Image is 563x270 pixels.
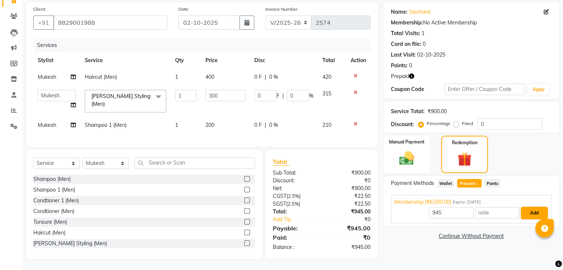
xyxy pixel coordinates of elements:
[201,52,250,69] th: Price
[322,185,376,192] div: ₹900.00
[322,169,376,177] div: ₹900.00
[437,179,455,188] span: Wallet
[267,200,322,208] div: ( )
[38,122,56,128] span: Mukesh
[391,51,416,59] div: Last Visit:
[254,121,262,129] span: 0 F
[391,40,421,48] div: Card on file:
[269,121,278,129] span: 0 %
[33,240,107,247] div: [PERSON_NAME] Styling (Men)
[391,19,423,27] div: Membership:
[267,185,322,192] div: Net:
[391,121,414,128] div: Discount:
[267,216,331,223] a: Add Tip
[175,74,178,80] span: 1
[267,233,322,242] div: Paid:
[205,122,214,128] span: 200
[391,19,552,27] div: No Active Membership
[267,224,322,233] div: Payable:
[171,52,201,69] th: Qty
[462,120,473,127] label: Fixed
[395,150,419,167] img: _cash.svg
[322,90,331,97] span: 315
[33,52,80,69] th: Stylist
[391,179,434,187] span: Payment Methods
[346,52,371,69] th: Action
[394,198,451,206] span: Membership (₹6,500.00)
[409,8,430,16] a: Sieehard
[33,197,79,205] div: Condtioner 1 (Men)
[273,158,290,166] span: Total
[429,207,473,219] input: Amount
[391,30,420,37] div: Total Visits:
[267,169,322,177] div: Sub Total:
[428,108,447,115] div: ₹900.00
[33,175,71,183] div: Shampoo (Men)
[423,40,426,48] div: 0
[389,139,425,145] label: Manual Payment
[322,224,376,233] div: ₹945.00
[267,177,322,185] div: Discount:
[318,52,346,69] th: Total
[134,157,255,169] input: Search or Scan
[391,108,425,115] div: Service Total:
[265,6,298,13] label: Invoice Number
[33,186,75,194] div: Shampoo 1 (Men)
[422,30,425,37] div: 1
[391,72,409,80] span: Prepaid
[265,121,266,129] span: |
[175,122,178,128] span: 1
[453,151,476,168] img: _gift.svg
[80,52,171,69] th: Service
[322,192,376,200] div: ₹22.50
[105,101,108,107] a: x
[269,73,278,81] span: 0 %
[288,193,299,199] span: 2.5%
[267,208,322,216] div: Total:
[427,120,450,127] label: Percentage
[38,74,56,80] span: Mukesh
[205,74,214,80] span: 400
[53,16,167,30] input: Search by Name/Mobile/Email/Code
[85,122,127,128] span: Shampoo 1 (Men)
[322,243,376,251] div: ₹945.00
[445,84,525,95] input: Enter Offer / Coupon Code
[391,62,408,70] div: Points:
[309,92,314,100] span: %
[322,74,331,80] span: 420
[391,8,408,16] div: Name:
[452,139,477,146] label: Redemption
[409,62,412,70] div: 0
[267,192,322,200] div: ( )
[33,229,66,237] div: Haircut (Men)
[288,201,299,207] span: 2.5%
[267,243,322,251] div: Balance :
[273,193,286,199] span: CGST
[485,179,501,188] span: Points
[33,16,54,30] button: +91
[417,51,445,59] div: 02-10-2025
[277,92,279,100] span: F
[322,208,376,216] div: ₹945.00
[91,93,150,107] span: [PERSON_NAME] Styling (Men)
[521,207,548,219] button: Add
[322,233,376,242] div: ₹0
[85,74,117,80] span: Haircut (Men)
[250,52,318,69] th: Disc
[273,200,286,207] span: SGST
[528,84,549,95] button: Apply
[178,6,188,13] label: Date
[322,122,331,128] span: 210
[33,6,45,13] label: Client
[475,207,519,219] input: note
[254,73,262,81] span: 0 F
[282,92,284,100] span: |
[331,216,376,223] div: ₹0
[385,232,558,240] a: Continue Without Payment
[322,200,376,208] div: ₹22.50
[322,177,376,185] div: ₹0
[33,207,74,215] div: Condtioner (Men)
[265,73,266,81] span: |
[33,218,67,226] div: Tonsure (Men)
[475,182,479,186] span: 1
